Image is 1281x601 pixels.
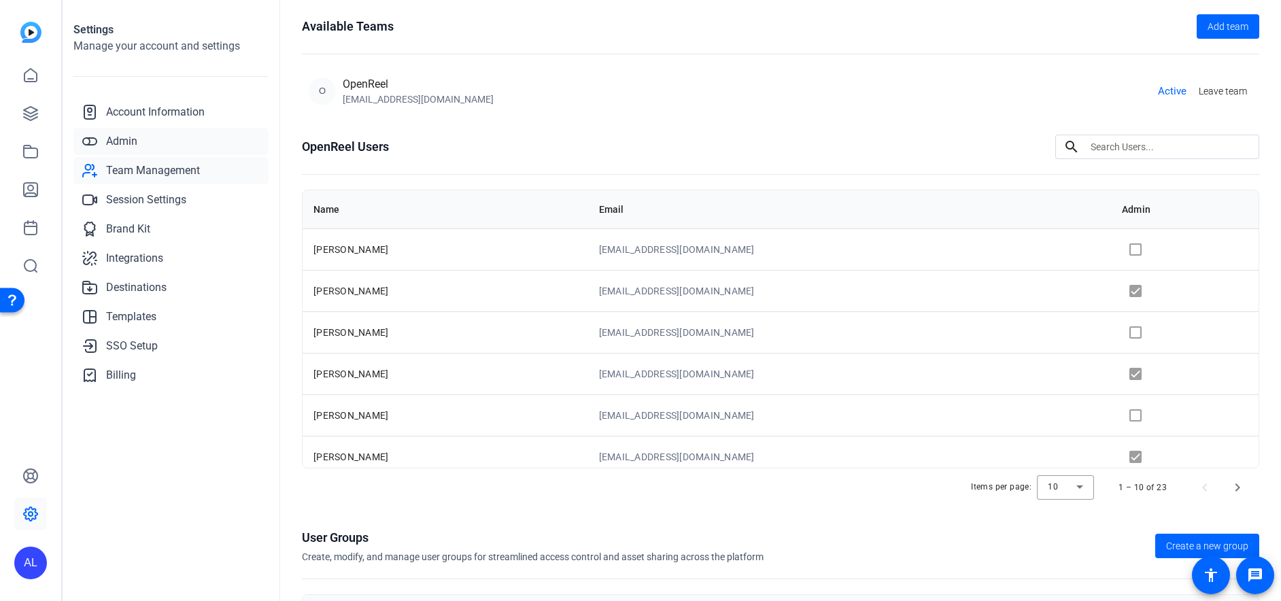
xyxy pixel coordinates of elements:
[1208,20,1248,34] span: Add team
[1193,79,1252,103] button: Leave team
[1155,534,1259,558] button: Create a new group
[1247,567,1263,583] mat-icon: message
[73,216,269,243] a: Brand Kit
[588,436,1112,477] td: [EMAIL_ADDRESS][DOMAIN_NAME]
[106,162,200,179] span: Team Management
[971,480,1031,494] div: Items per page:
[588,353,1112,394] td: [EMAIL_ADDRESS][DOMAIN_NAME]
[1118,481,1167,494] div: 1 – 10 of 23
[73,99,269,126] a: Account Information
[1189,471,1221,504] button: Previous page
[302,550,764,564] span: Create, modify, and manage user groups for streamlined access control and asset sharing across th...
[73,157,269,184] a: Team Management
[1055,139,1088,155] mat-icon: search
[73,186,269,213] a: Session Settings
[106,104,205,120] span: Account Information
[106,133,137,150] span: Admin
[1199,84,1247,99] span: Leave team
[106,309,156,325] span: Templates
[313,368,388,379] span: [PERSON_NAME]
[106,279,167,296] span: Destinations
[106,367,136,383] span: Billing
[588,270,1112,311] td: [EMAIL_ADDRESS][DOMAIN_NAME]
[1091,139,1248,155] input: Search Users...
[588,190,1112,228] th: Email
[1111,190,1259,228] th: Admin
[73,332,269,360] a: SSO Setup
[1197,14,1259,39] button: Add team
[302,17,394,36] h1: Available Teams
[73,274,269,301] a: Destinations
[303,190,588,228] th: Name
[313,327,388,338] span: [PERSON_NAME]
[588,228,1112,270] td: [EMAIL_ADDRESS][DOMAIN_NAME]
[588,311,1112,353] td: [EMAIL_ADDRESS][DOMAIN_NAME]
[343,92,494,106] div: [EMAIL_ADDRESS][DOMAIN_NAME]
[1203,567,1219,583] mat-icon: accessibility
[106,221,150,237] span: Brand Kit
[1166,539,1248,553] span: Create a new group
[313,244,388,255] span: [PERSON_NAME]
[73,362,269,389] a: Billing
[309,78,336,105] div: O
[106,250,163,267] span: Integrations
[73,303,269,330] a: Templates
[343,76,494,92] div: OpenReel
[73,22,269,38] h1: Settings
[302,528,764,547] h1: User Groups
[313,410,388,421] span: [PERSON_NAME]
[1158,84,1186,99] span: Active
[106,338,158,354] span: SSO Setup
[588,394,1112,436] td: [EMAIL_ADDRESS][DOMAIN_NAME]
[313,451,388,462] span: [PERSON_NAME]
[106,192,186,208] span: Session Settings
[20,22,41,43] img: blue-gradient.svg
[1221,471,1254,504] button: Next page
[302,137,389,156] h1: OpenReel Users
[73,128,269,155] a: Admin
[73,245,269,272] a: Integrations
[73,38,269,54] h2: Manage your account and settings
[313,286,388,296] span: [PERSON_NAME]
[14,547,47,579] div: AL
